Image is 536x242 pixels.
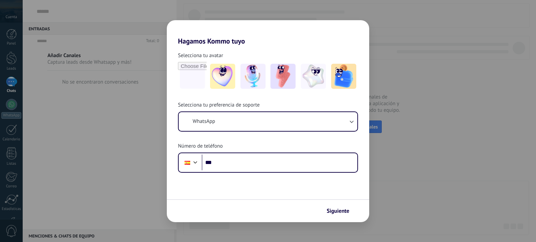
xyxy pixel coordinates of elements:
[178,143,223,150] span: Número de teléfono
[178,52,223,59] span: Selecciona tu avatar
[323,205,359,217] button: Siguiente
[179,112,357,131] button: WhatsApp
[181,155,194,170] div: Spain: + 34
[327,209,349,213] span: Siguiente
[270,64,296,89] img: -3.jpeg
[331,64,356,89] img: -5.jpeg
[167,20,369,45] h2: Hagamos Kommo tuyo
[193,118,215,125] span: WhatsApp
[240,64,266,89] img: -2.jpeg
[178,102,260,109] span: Selecciona tu preferencia de soporte
[301,64,326,89] img: -4.jpeg
[210,64,235,89] img: -1.jpeg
